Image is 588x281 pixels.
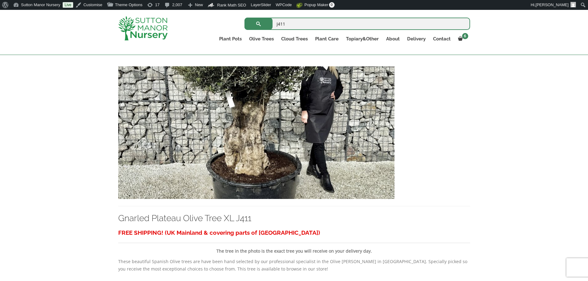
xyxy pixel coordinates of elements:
[429,35,454,43] a: Contact
[215,35,245,43] a: Plant Pots
[329,2,335,8] span: 0
[462,33,468,39] span: 6
[217,3,246,7] span: Rank Math SEO
[118,129,394,135] a: Gnarled Plateau Olive Tree XL J411
[403,35,429,43] a: Delivery
[118,66,394,199] img: Gnarled Plateau Olive Tree XL J411 - 9FB5C6C0 8F52 45E0 97AA 34B301FBBBC0 1 201 a
[342,35,382,43] a: Topiary&Other
[277,35,311,43] a: Cloud Trees
[382,35,403,43] a: About
[454,35,470,43] a: 6
[216,248,372,254] strong: The tree in the photo is the exact tree you will receive on your delivery day.
[118,213,251,223] a: Gnarled Plateau Olive Tree XL J411
[245,35,277,43] a: Olive Trees
[244,18,470,30] input: Search...
[536,2,569,7] span: [PERSON_NAME]
[118,227,470,273] div: These beautiful Spanish Olive trees are have been hand selected by our professional specialist in...
[118,227,470,238] h3: FREE SHIPPING! (UK Mainland & covering parts of [GEOGRAPHIC_DATA])
[63,2,73,8] a: Live
[118,16,168,40] img: logo
[311,35,342,43] a: Plant Care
